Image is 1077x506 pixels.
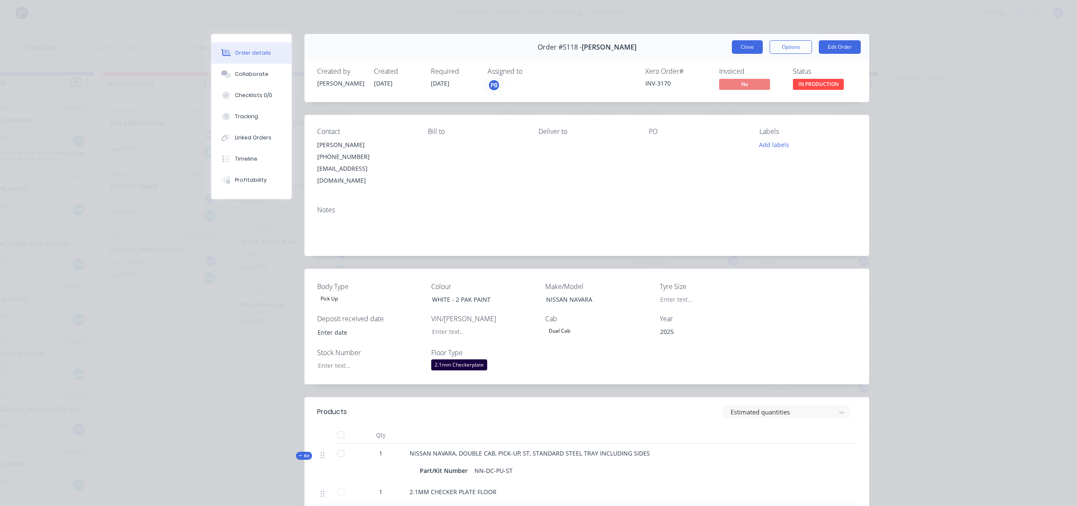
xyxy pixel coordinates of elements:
[793,79,844,89] span: IN PRODUCTION
[645,67,709,75] div: Xero Order #
[819,40,861,54] button: Edit Order
[420,464,471,477] div: Part/Kit Number
[410,488,497,496] span: 2.1MM CHECKER PLATE FLOOR
[355,427,406,444] div: Qty
[488,79,500,92] button: PB
[317,139,414,186] div: [PERSON_NAME][PHONE_NUMBER][EMAIL_ADDRESS][DOMAIN_NAME]
[317,314,423,324] label: Deposit received date
[211,127,292,148] button: Linked Orders
[755,139,794,150] button: Add labels
[235,92,272,99] div: Checklists 0/0
[235,176,267,184] div: Profitability
[379,449,382,458] span: 1
[410,449,650,457] span: NISSAN NAVARA, DOUBLE CAB, PICK-UP, ST, STANDARD STEEL TRAY INCLUDING SIDES
[545,314,651,324] label: Cab
[719,67,783,75] div: Invoiced
[793,67,857,75] div: Status
[538,128,636,136] div: Deliver to
[471,464,516,477] div: NN-DC-PU-ST
[545,281,651,292] label: Make/Model
[539,293,645,306] div: NISSAN NAVARA
[235,49,271,57] div: Order details
[317,348,423,358] label: Stock Number
[374,79,393,87] span: [DATE]
[235,134,271,142] div: Linked Orders
[793,79,844,92] button: IN PRODUCTION
[653,325,759,338] div: 2025
[431,281,537,292] label: Colour
[545,325,574,336] div: Dual Cab
[538,43,582,51] span: Order #5118 -
[488,67,572,75] div: Assigned to
[317,281,423,292] label: Body Type
[317,139,414,151] div: [PERSON_NAME]
[296,452,312,460] button: Kit
[317,79,364,88] div: [PERSON_NAME]
[211,64,292,85] button: Collaborate
[374,67,421,75] div: Created
[431,348,537,358] label: Floor Type
[317,128,414,136] div: Contact
[211,85,292,106] button: Checklists 0/0
[645,79,709,88] div: INV-3170
[211,106,292,127] button: Tracking
[660,314,766,324] label: Year
[425,293,531,306] div: WHITE - 2 PAK PAINT
[317,67,364,75] div: Created by
[317,206,857,214] div: Notes
[317,151,414,163] div: [PHONE_NUMBER]
[211,42,292,64] button: Order details
[431,67,477,75] div: Required
[317,163,414,186] div: [EMAIL_ADDRESS][DOMAIN_NAME]
[312,326,417,339] input: Enter date
[235,70,268,78] div: Collaborate
[431,359,487,370] div: 2.1mm Checkerplate
[431,79,449,87] span: [DATE]
[431,314,537,324] label: VIN/[PERSON_NAME]
[235,113,258,120] div: Tracking
[317,407,347,417] div: Products
[379,487,382,496] span: 1
[211,148,292,170] button: Timeline
[732,40,763,54] button: Close
[428,128,525,136] div: Bill to
[759,128,857,136] div: Labels
[770,40,812,54] button: Options
[649,128,746,136] div: PO
[317,293,341,304] div: Pick Up
[660,281,766,292] label: Tyre Size
[582,43,636,51] span: [PERSON_NAME]
[235,155,257,163] div: Timeline
[299,453,310,459] span: Kit
[211,170,292,191] button: Profitability
[719,79,770,89] span: No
